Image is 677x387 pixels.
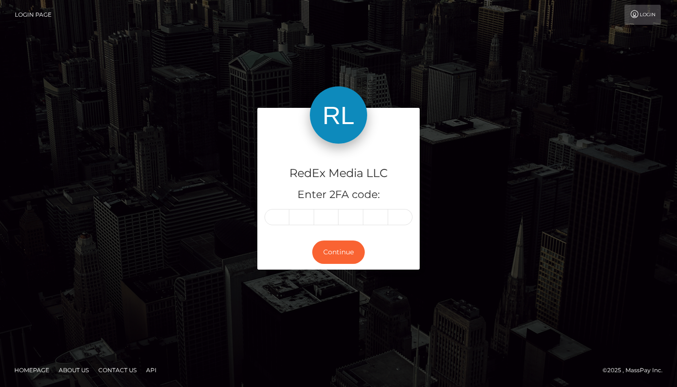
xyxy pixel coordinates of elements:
a: API [142,363,160,377]
h5: Enter 2FA code: [264,188,413,202]
a: Contact Us [95,363,140,377]
a: Login [624,5,661,25]
img: RedEx Media LLC [310,86,367,144]
button: Continue [312,241,365,264]
h4: RedEx Media LLC [264,165,413,182]
a: Login Page [15,5,52,25]
a: Homepage [11,363,53,377]
div: © 2025 , MassPay Inc. [603,365,670,376]
a: About Us [55,363,93,377]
